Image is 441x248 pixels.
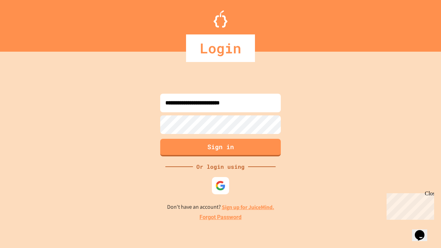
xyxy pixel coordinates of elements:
img: Logo.svg [214,10,227,28]
p: Don't have an account? [167,203,274,211]
iframe: chat widget [384,190,434,220]
img: google-icon.svg [215,180,226,191]
iframe: chat widget [412,220,434,241]
div: Or login using [193,163,248,171]
a: Forgot Password [199,213,242,221]
button: Sign in [160,139,281,156]
div: Chat with us now!Close [3,3,48,44]
a: Sign up for JuiceMind. [222,204,274,211]
div: Login [186,34,255,62]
